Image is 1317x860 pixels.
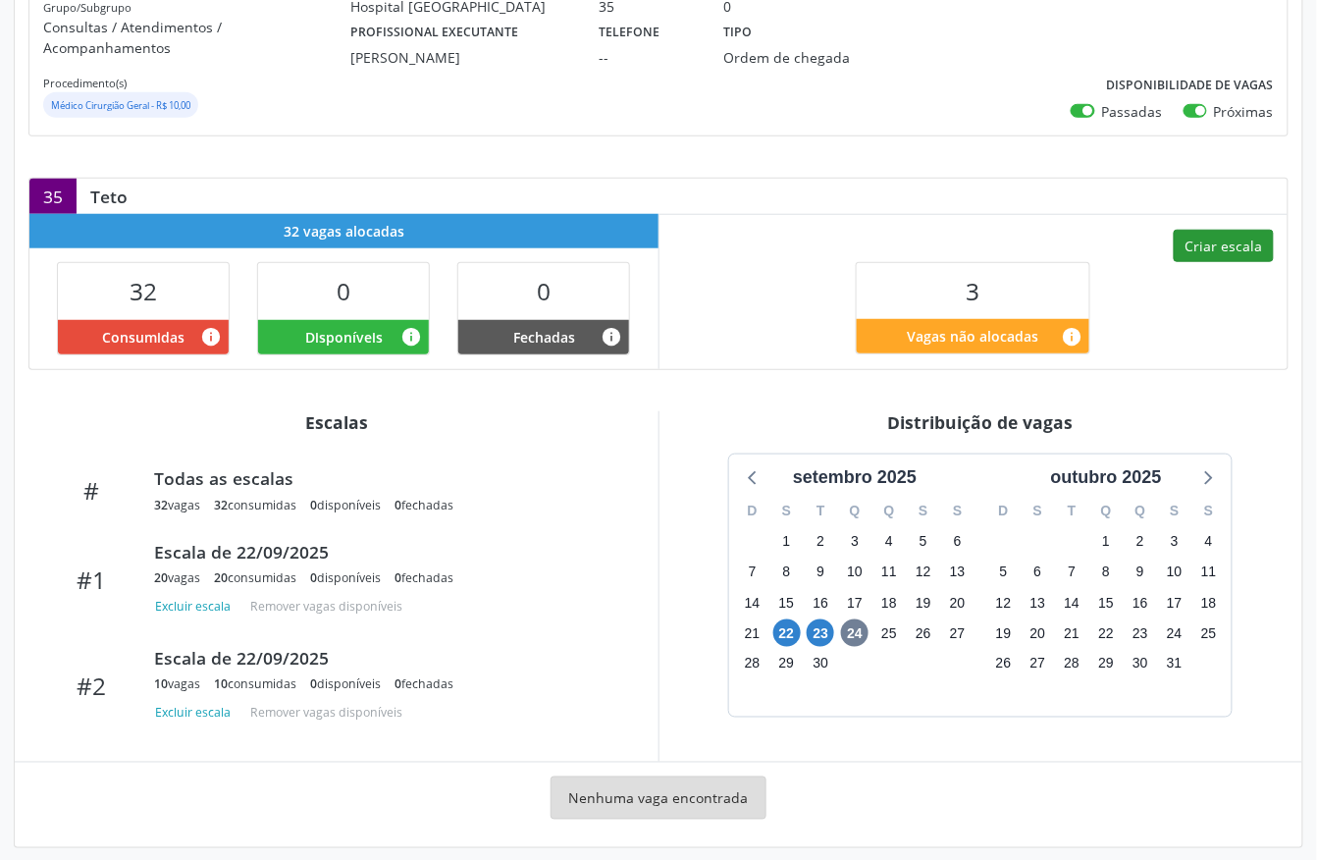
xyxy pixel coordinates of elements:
[310,497,317,513] span: 0
[310,676,317,693] span: 0
[154,569,168,586] span: 20
[29,214,658,248] div: 32 vagas alocadas
[310,569,317,586] span: 0
[337,275,350,307] span: 0
[1214,101,1274,122] label: Próximas
[154,467,617,489] div: Todas as escalas
[875,559,903,586] span: quinta-feira, 11 de setembro de 2025
[944,528,972,556] span: sábado, 6 de setembro de 2025
[77,186,141,207] div: Teto
[910,559,937,586] span: sexta-feira, 12 de setembro de 2025
[1195,619,1223,647] span: sábado, 25 de outubro de 2025
[1025,559,1052,586] span: segunda-feira, 6 de outubro de 2025
[1102,101,1163,122] label: Passadas
[1043,464,1170,491] div: outubro 2025
[1127,619,1154,647] span: quinta-feira, 23 de outubro de 2025
[1161,528,1188,556] span: sexta-feira, 3 de outubro de 2025
[351,17,519,47] label: Profissional executante
[739,619,766,647] span: domingo, 21 de setembro de 2025
[154,676,168,693] span: 10
[537,275,551,307] span: 0
[1161,559,1188,586] span: sexta-feira, 10 de outubro de 2025
[310,497,381,513] div: disponíveis
[1127,528,1154,556] span: quinta-feira, 2 de outubro de 2025
[1058,589,1085,617] span: terça-feira, 14 de outubro de 2025
[1161,589,1188,617] span: sexta-feira, 17 de outubro de 2025
[1161,619,1188,647] span: sexta-feira, 24 de outubro de 2025
[600,47,697,68] div: --
[1025,619,1052,647] span: segunda-feira, 20 de outubro de 2025
[1191,496,1226,526] div: S
[785,464,924,491] div: setembro 2025
[773,650,801,677] span: segunda-feira, 29 de setembro de 2025
[875,619,903,647] span: quinta-feira, 25 de setembro de 2025
[940,496,975,526] div: S
[154,700,238,726] button: Excluir escala
[214,676,228,693] span: 10
[1092,528,1120,556] span: quarta-feira, 1 de outubro de 2025
[395,676,401,693] span: 0
[395,569,401,586] span: 0
[1195,589,1223,617] span: sábado, 18 de outubro de 2025
[1107,71,1274,101] label: Disponibilidade de vagas
[841,528,869,556] span: quarta-feira, 3 de setembro de 2025
[908,326,1039,347] span: Vagas não alocadas
[601,326,622,348] i: Vagas alocadas e sem marcações associadas que tiveram sua disponibilidade fechada
[773,528,801,556] span: segunda-feira, 1 de setembro de 2025
[200,326,222,348] i: Vagas alocadas que possuem marcações associadas
[773,589,801,617] span: segunda-feira, 15 de setembro de 2025
[1127,589,1154,617] span: quinta-feira, 16 de outubro de 2025
[1092,650,1120,677] span: quarta-feira, 29 de outubro de 2025
[910,619,937,647] span: sexta-feira, 26 de setembro de 2025
[42,476,140,505] div: #
[154,497,200,513] div: vagas
[395,497,453,513] div: fechadas
[600,17,660,47] label: Telefone
[990,650,1018,677] span: domingo, 26 de outubro de 2025
[395,497,401,513] span: 0
[310,569,381,586] div: disponíveis
[551,777,766,820] div: Nenhuma vaga encontrada
[395,569,453,586] div: fechadas
[1092,619,1120,647] span: quarta-feira, 22 de outubro de 2025
[154,497,168,513] span: 32
[986,496,1021,526] div: D
[29,179,77,214] div: 35
[841,619,869,647] span: quarta-feira, 24 de setembro de 2025
[305,327,383,348] span: Disponíveis
[1127,650,1154,677] span: quinta-feira, 30 de outubro de 2025
[214,676,296,693] div: consumidas
[807,559,834,586] span: terça-feira, 9 de setembro de 2025
[1025,589,1052,617] span: segunda-feira, 13 de outubro de 2025
[1195,528,1223,556] span: sábado, 4 de outubro de 2025
[723,47,882,68] div: Ordem de chegada
[739,589,766,617] span: domingo, 14 de setembro de 2025
[990,559,1018,586] span: domingo, 5 de outubro de 2025
[841,559,869,586] span: quarta-feira, 10 de setembro de 2025
[773,619,801,647] span: segunda-feira, 22 de setembro de 2025
[838,496,872,526] div: Q
[214,497,228,513] span: 32
[735,496,769,526] div: D
[1025,650,1052,677] span: segunda-feira, 27 de outubro de 2025
[1058,650,1085,677] span: terça-feira, 28 de outubro de 2025
[513,327,575,348] span: Fechadas
[1021,496,1055,526] div: S
[130,275,157,307] span: 32
[214,569,296,586] div: consumidas
[944,559,972,586] span: sábado, 13 de setembro de 2025
[723,17,752,47] label: Tipo
[154,593,238,619] button: Excluir escala
[1124,496,1158,526] div: Q
[214,497,296,513] div: consumidas
[841,589,869,617] span: quarta-feira, 17 de setembro de 2025
[28,411,645,433] div: Escalas
[739,559,766,586] span: domingo, 7 de setembro de 2025
[154,541,617,563] div: Escala de 22/09/2025
[990,589,1018,617] span: domingo, 12 de outubro de 2025
[51,99,190,112] small: Médico Cirurgião Geral - R$ 10,00
[944,589,972,617] span: sábado, 20 de setembro de 2025
[1092,559,1120,586] span: quarta-feira, 8 de outubro de 2025
[1195,559,1223,586] span: sábado, 11 de outubro de 2025
[944,619,972,647] span: sábado, 27 de setembro de 2025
